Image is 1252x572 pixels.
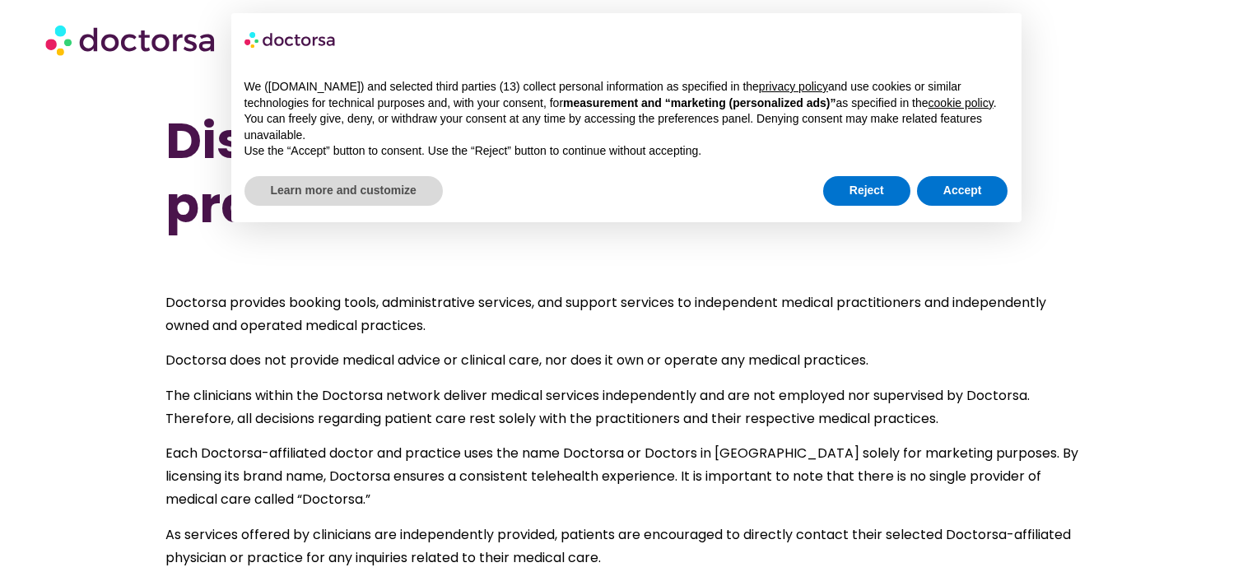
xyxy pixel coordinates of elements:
button: Learn more and customize [244,176,443,206]
strong: measurement and “marketing (personalized ads)” [563,96,835,109]
button: Accept [917,176,1008,206]
h1: Disclaimer regarding medical practices [165,109,1087,237]
p: You can freely give, deny, or withdraw your consent at any time by accessing the preferences pane... [244,111,1008,143]
button: Reject [823,176,910,206]
p: Each Doctorsa-affiliated doctor and practice uses the name Doctorsa or Doctors in [GEOGRAPHIC_DAT... [165,442,1087,511]
p: Doctorsa does not provide medical advice or clinical care, nor does it own or operate any medical... [165,349,1087,372]
a: cookie policy [929,96,994,109]
p: We ([DOMAIN_NAME]) and selected third parties (13) collect personal information as specified in t... [244,79,1008,111]
a: privacy policy [759,80,828,93]
p: Use the “Accept” button to consent. Use the “Reject” button to continue without accepting. [244,143,1008,160]
p: The clinicians within the Doctorsa network deliver medical services independently and are not emp... [165,384,1087,430]
p: Doctorsa provides booking tools, administrative services, and support services to independent med... [165,291,1087,337]
p: As services offered by clinicians are independently provided, patients are encouraged to directly... [165,523,1087,570]
img: logo [244,26,337,53]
